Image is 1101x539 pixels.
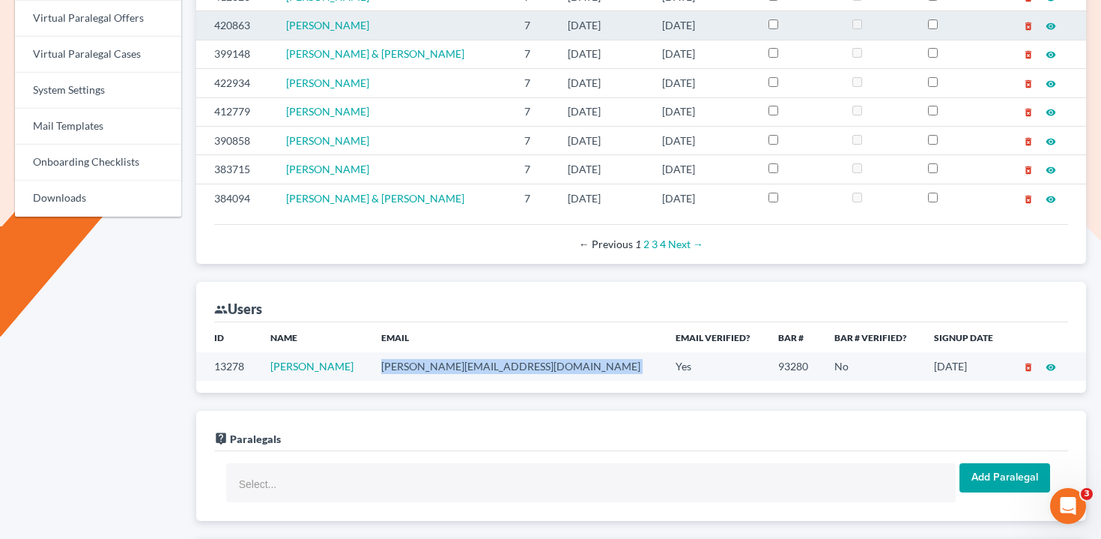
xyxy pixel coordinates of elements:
[369,352,664,380] td: [PERSON_NAME][EMAIL_ADDRESS][DOMAIN_NAME]
[668,238,703,250] a: Next page
[1023,76,1034,89] a: delete_forever
[652,238,658,250] a: Page 3
[1046,105,1056,118] a: visibility
[1081,488,1093,500] span: 3
[1046,134,1056,147] a: visibility
[650,11,756,40] td: [DATE]
[1023,165,1034,175] i: delete_forever
[766,322,822,352] th: Bar #
[664,352,765,380] td: Yes
[556,69,650,97] td: [DATE]
[822,352,922,380] td: No
[196,69,274,97] td: 422934
[1046,136,1056,147] i: visibility
[214,432,228,445] i: live_help
[1023,163,1034,175] a: delete_forever
[650,126,756,154] td: [DATE]
[369,322,664,352] th: Email
[286,76,369,89] a: [PERSON_NAME]
[512,97,556,126] td: 7
[196,40,274,68] td: 399148
[15,37,181,73] a: Virtual Paralegal Cases
[1046,194,1056,205] i: visibility
[1046,362,1056,373] i: visibility
[1023,192,1034,205] a: delete_forever
[1023,134,1034,147] a: delete_forever
[660,238,666,250] a: Page 4
[664,322,765,352] th: Email Verified?
[1023,136,1034,147] i: delete_forever
[1023,47,1034,60] a: delete_forever
[196,97,274,126] td: 412779
[286,134,369,147] a: [PERSON_NAME]
[922,322,1008,352] th: Signup Date
[556,11,650,40] td: [DATE]
[766,352,822,380] td: 93280
[286,47,464,60] a: [PERSON_NAME] & [PERSON_NAME]
[196,11,274,40] td: 420863
[556,97,650,126] td: [DATE]
[650,184,756,212] td: [DATE]
[1023,105,1034,118] a: delete_forever
[1046,79,1056,89] i: visibility
[15,73,181,109] a: System Settings
[1023,360,1034,373] a: delete_forever
[196,126,274,154] td: 390858
[1050,488,1086,524] iframe: Intercom live chat
[15,181,181,217] a: Downloads
[556,40,650,68] td: [DATE]
[822,322,922,352] th: Bar # Verified?
[1023,49,1034,60] i: delete_forever
[512,11,556,40] td: 7
[650,97,756,126] td: [DATE]
[512,126,556,154] td: 7
[1023,21,1034,31] i: delete_forever
[650,69,756,97] td: [DATE]
[512,184,556,212] td: 7
[15,145,181,181] a: Onboarding Checklists
[196,184,274,212] td: 384094
[214,300,262,318] div: Users
[1046,165,1056,175] i: visibility
[512,40,556,68] td: 7
[1023,19,1034,31] a: delete_forever
[1046,360,1056,373] a: visibility
[15,1,181,37] a: Virtual Paralegal Offers
[556,155,650,184] td: [DATE]
[214,303,228,316] i: group
[1023,362,1034,373] i: delete_forever
[286,19,369,31] a: [PERSON_NAME]
[959,463,1050,493] input: Add Paralegal
[650,40,756,68] td: [DATE]
[556,126,650,154] td: [DATE]
[286,105,369,118] a: [PERSON_NAME]
[258,322,370,352] th: Name
[1046,49,1056,60] i: visibility
[1046,107,1056,118] i: visibility
[556,184,650,212] td: [DATE]
[226,237,1056,252] div: Pagination
[643,238,649,250] a: Page 2
[196,322,258,352] th: ID
[15,109,181,145] a: Mail Templates
[635,238,641,250] em: Page 1
[1046,47,1056,60] a: visibility
[230,433,281,445] span: Paralegals
[286,192,464,205] a: [PERSON_NAME] & [PERSON_NAME]
[1046,163,1056,175] a: visibility
[1023,107,1034,118] i: delete_forever
[1046,19,1056,31] a: visibility
[196,352,258,380] td: 13278
[650,155,756,184] td: [DATE]
[512,69,556,97] td: 7
[286,163,369,175] a: [PERSON_NAME]
[1023,194,1034,205] i: delete_forever
[579,238,633,250] span: Previous page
